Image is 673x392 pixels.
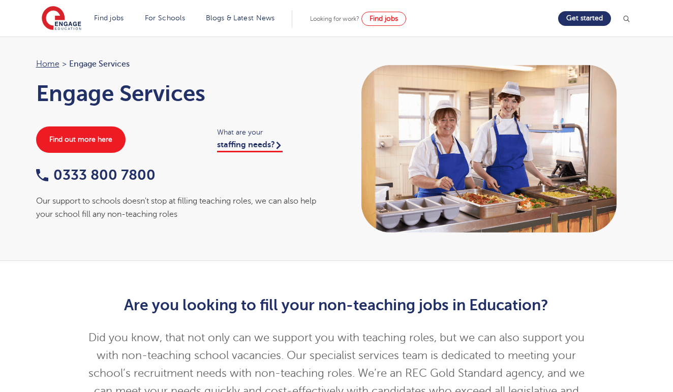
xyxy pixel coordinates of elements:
[558,11,611,26] a: Get started
[36,194,327,221] div: Our support to schools doesn't stop at filling teaching roles, we can also help your school fill ...
[36,167,156,183] a: 0333 800 7800
[36,57,327,71] nav: breadcrumb
[94,14,124,22] a: Find jobs
[62,59,67,69] span: >
[217,140,283,152] a: staffing needs?
[36,81,327,106] h1: Engage Services
[42,6,81,31] img: Engage Education
[36,126,126,153] a: Find out more here
[87,297,586,314] h2: Are you looking to fill your non-teaching jobs in Education?
[310,15,359,22] span: Looking for work?
[145,14,185,22] a: For Schools
[370,15,398,22] span: Find jobs
[36,59,59,69] a: Home
[206,14,275,22] a: Blogs & Latest News
[361,12,406,26] a: Find jobs
[217,126,326,138] span: What are your
[69,57,130,71] span: Engage Services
